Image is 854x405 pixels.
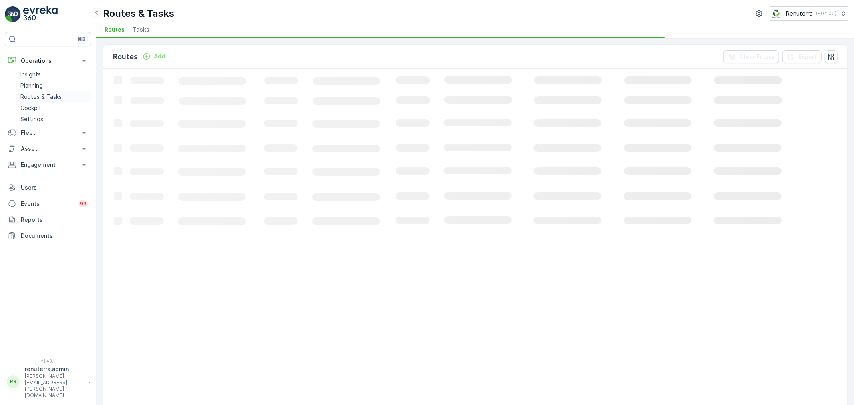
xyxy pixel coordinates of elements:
button: Engagement [5,157,91,173]
p: Export [798,53,817,61]
p: 99 [80,200,86,207]
p: Routes [113,51,138,62]
a: Planning [17,80,91,91]
p: Documents [21,232,88,240]
a: Documents [5,228,91,244]
a: Routes & Tasks [17,91,91,102]
span: Routes [104,26,125,34]
button: Add [139,52,168,61]
img: logo_light-DOdMpM7g.png [23,6,58,22]
a: Users [5,180,91,196]
p: Events [21,200,74,208]
p: ⌘B [78,36,86,42]
button: Fleet [5,125,91,141]
p: ( +04:00 ) [816,10,836,17]
p: Fleet [21,129,75,137]
p: [PERSON_NAME][EMAIL_ADDRESS][PERSON_NAME][DOMAIN_NAME] [25,373,85,399]
p: renuterra.admin [25,365,85,373]
a: Cockpit [17,102,91,114]
span: Tasks [133,26,149,34]
a: Events99 [5,196,91,212]
p: Clear Filters [739,53,774,61]
button: Operations [5,53,91,69]
span: v 1.48.1 [5,359,91,363]
a: Insights [17,69,91,80]
button: Asset [5,141,91,157]
p: Users [21,184,88,192]
p: Add [154,52,165,60]
img: logo [5,6,21,22]
p: Cockpit [20,104,41,112]
button: Export [782,50,822,63]
button: Renuterra(+04:00) [770,6,848,21]
a: Settings [17,114,91,125]
div: RR [7,375,20,388]
p: Planning [20,82,43,90]
img: Screenshot_2024-07-26_at_13.33.01.png [770,9,783,18]
button: Clear Filters [723,50,779,63]
p: Insights [20,70,41,78]
p: Engagement [21,161,75,169]
p: Routes & Tasks [20,93,62,101]
p: Reports [21,216,88,224]
a: Reports [5,212,91,228]
button: RRrenuterra.admin[PERSON_NAME][EMAIL_ADDRESS][PERSON_NAME][DOMAIN_NAME] [5,365,91,399]
p: Renuterra [786,10,813,18]
p: Operations [21,57,75,65]
p: Routes & Tasks [103,7,174,20]
p: Settings [20,115,43,123]
p: Asset [21,145,75,153]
